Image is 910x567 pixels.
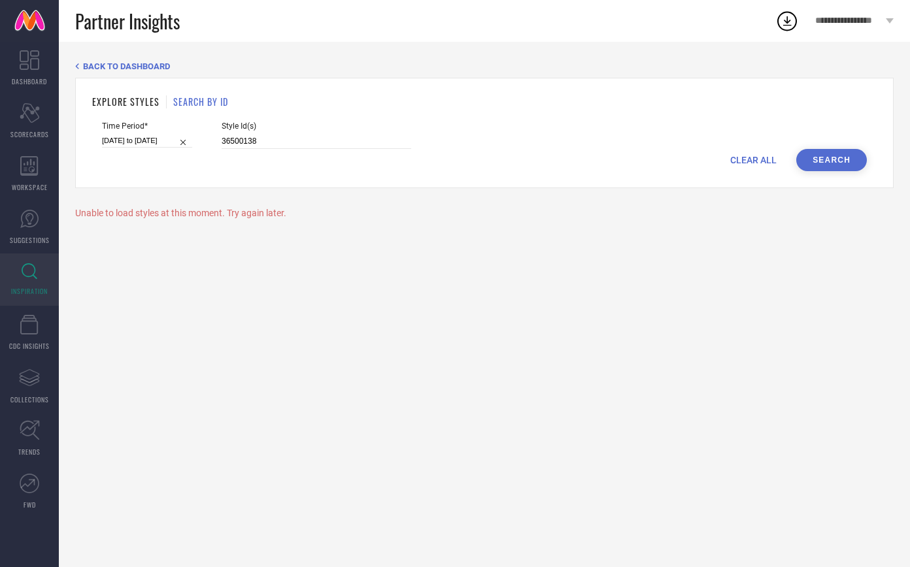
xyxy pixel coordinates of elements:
[12,182,48,192] span: WORKSPACE
[173,95,228,108] h1: SEARCH BY ID
[730,155,777,165] span: CLEAR ALL
[10,235,50,245] span: SUGGESTIONS
[24,500,36,510] span: FWD
[102,134,192,148] input: Select time period
[10,129,49,139] span: SCORECARDS
[75,8,180,35] span: Partner Insights
[222,134,411,149] input: Enter comma separated style ids e.g. 12345, 67890
[11,286,48,296] span: INSPIRATION
[775,9,799,33] div: Open download list
[12,76,47,86] span: DASHBOARD
[92,95,160,108] h1: EXPLORE STYLES
[796,149,867,171] button: Search
[10,395,49,404] span: COLLECTIONS
[75,61,894,71] div: Back TO Dashboard
[222,121,411,131] span: Style Id(s)
[9,341,50,351] span: CDC INSIGHTS
[102,121,192,131] span: Time Period*
[75,208,894,218] div: Unable to load styles at this moment. Try again later.
[83,61,170,71] span: BACK TO DASHBOARD
[18,447,41,457] span: TRENDS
